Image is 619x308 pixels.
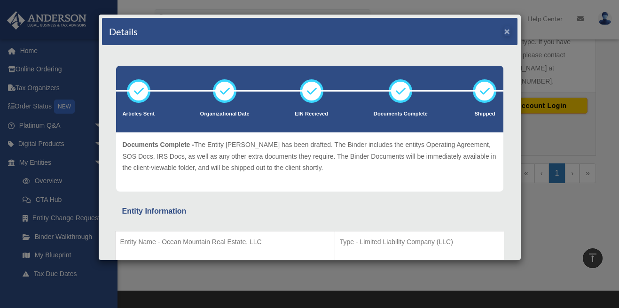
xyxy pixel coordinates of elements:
[123,109,155,119] p: Articles Sent
[473,109,496,119] p: Shipped
[122,205,497,218] div: Entity Information
[295,109,328,119] p: EIN Recieved
[504,26,510,36] button: ×
[109,25,138,38] h4: Details
[340,236,499,248] p: Type - Limited Liability Company (LLC)
[200,109,250,119] p: Organizational Date
[120,236,330,248] p: Entity Name - Ocean Mountain Real Estate, LLC
[123,139,497,174] p: The Entity [PERSON_NAME] has been drafted. The Binder includes the entitys Operating Agreement, S...
[120,259,330,271] p: Organization State - [US_STATE]
[123,141,194,148] span: Documents Complete -
[340,259,499,271] p: Structure - Manager-managed
[374,109,428,119] p: Documents Complete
